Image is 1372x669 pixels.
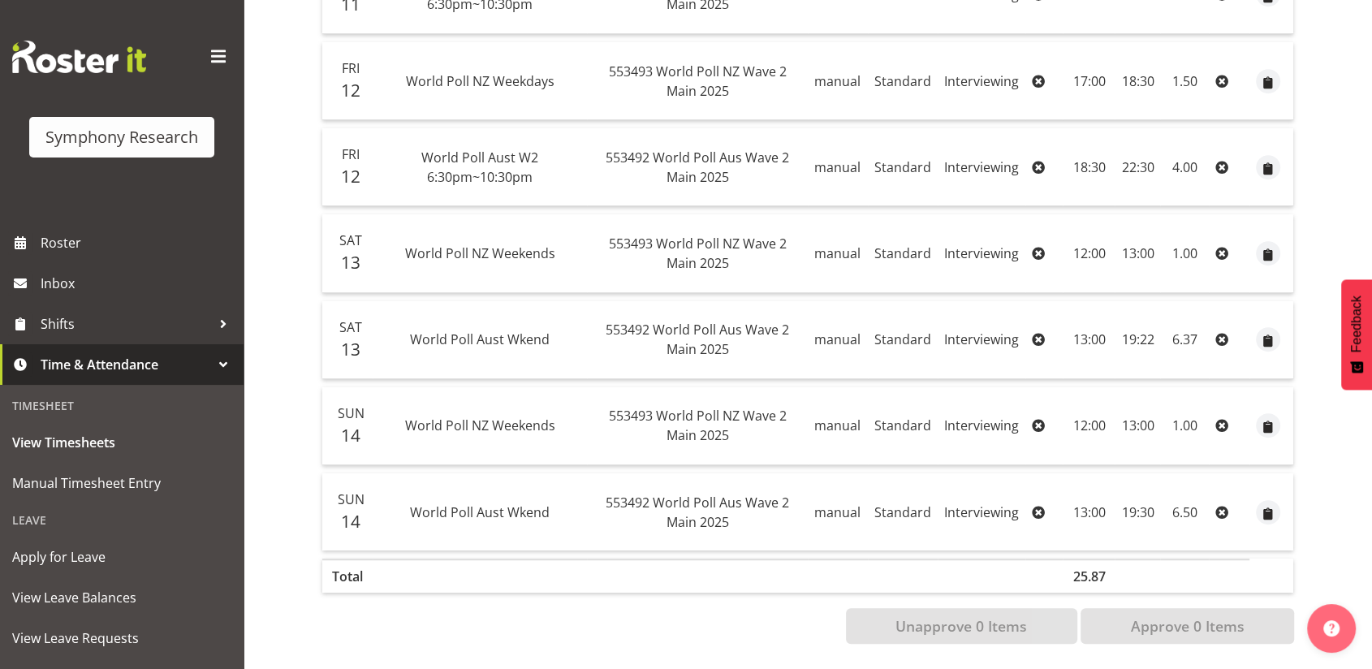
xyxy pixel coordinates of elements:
[1323,620,1340,637] img: help-xxl-2.png
[12,585,231,610] span: View Leave Balances
[341,165,360,188] span: 12
[606,149,789,186] span: 553492 World Poll Aus Wave 2 Main 2025
[1081,608,1294,644] button: Approve 0 Items
[341,424,360,447] span: 14
[814,503,861,521] span: manual
[944,330,1019,348] span: Interviewing
[814,330,861,348] span: manual
[339,318,362,336] span: Sat
[405,417,555,434] span: World Poll NZ Weekends
[342,59,360,77] span: Fri
[1115,301,1160,379] td: 19:22
[342,145,360,163] span: Fri
[4,618,239,658] a: View Leave Requests
[868,42,938,120] td: Standard
[1160,128,1209,206] td: 4.00
[1063,387,1115,465] td: 12:00
[12,430,231,455] span: View Timesheets
[4,537,239,577] a: Apply for Leave
[421,149,538,186] span: World Poll Aust W2 6:30pm~10:30pm
[1115,128,1160,206] td: 22:30
[410,330,550,348] span: World Poll Aust Wkend
[41,312,211,336] span: Shifts
[868,214,938,292] td: Standard
[606,321,789,358] span: 553492 World Poll Aus Wave 2 Main 2025
[868,387,938,465] td: Standard
[814,244,861,262] span: manual
[1063,301,1115,379] td: 13:00
[846,608,1077,644] button: Unapprove 0 Items
[341,251,360,274] span: 13
[4,422,239,463] a: View Timesheets
[1160,42,1209,120] td: 1.50
[895,615,1027,637] span: Unapprove 0 Items
[1160,301,1209,379] td: 6.37
[338,490,365,508] span: Sun
[1160,387,1209,465] td: 1.00
[944,503,1019,521] span: Interviewing
[1160,473,1209,550] td: 6.50
[341,79,360,101] span: 12
[1160,214,1209,292] td: 1.00
[322,559,373,593] th: Total
[1115,214,1160,292] td: 13:00
[868,128,938,206] td: Standard
[944,158,1019,176] span: Interviewing
[1341,279,1372,390] button: Feedback - Show survey
[405,244,555,262] span: World Poll NZ Weekends
[1063,559,1115,593] th: 25.87
[341,338,360,360] span: 13
[1063,473,1115,550] td: 13:00
[12,471,231,495] span: Manual Timesheet Entry
[1115,473,1160,550] td: 19:30
[341,510,360,533] span: 14
[944,417,1019,434] span: Interviewing
[1115,42,1160,120] td: 18:30
[868,473,938,550] td: Standard
[1063,214,1115,292] td: 12:00
[12,41,146,73] img: Rosterit website logo
[41,271,235,296] span: Inbox
[4,463,239,503] a: Manual Timesheet Entry
[814,417,861,434] span: manual
[1115,387,1160,465] td: 13:00
[45,125,198,149] div: Symphony Research
[814,158,861,176] span: manual
[1130,615,1244,637] span: Approve 0 Items
[41,231,235,255] span: Roster
[814,72,861,90] span: manual
[1063,128,1115,206] td: 18:30
[4,503,239,537] div: Leave
[608,407,786,444] span: 553493 World Poll NZ Wave 2 Main 2025
[12,545,231,569] span: Apply for Leave
[4,577,239,618] a: View Leave Balances
[868,301,938,379] td: Standard
[406,72,554,90] span: World Poll NZ Weekdays
[339,231,362,249] span: Sat
[1349,296,1364,352] span: Feedback
[410,503,550,521] span: World Poll Aust Wkend
[4,389,239,422] div: Timesheet
[41,352,211,377] span: Time & Attendance
[606,494,789,531] span: 553492 World Poll Aus Wave 2 Main 2025
[944,244,1019,262] span: Interviewing
[608,235,786,272] span: 553493 World Poll NZ Wave 2 Main 2025
[944,72,1019,90] span: Interviewing
[12,626,231,650] span: View Leave Requests
[608,63,786,100] span: 553493 World Poll NZ Wave 2 Main 2025
[338,404,365,422] span: Sun
[1063,42,1115,120] td: 17:00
